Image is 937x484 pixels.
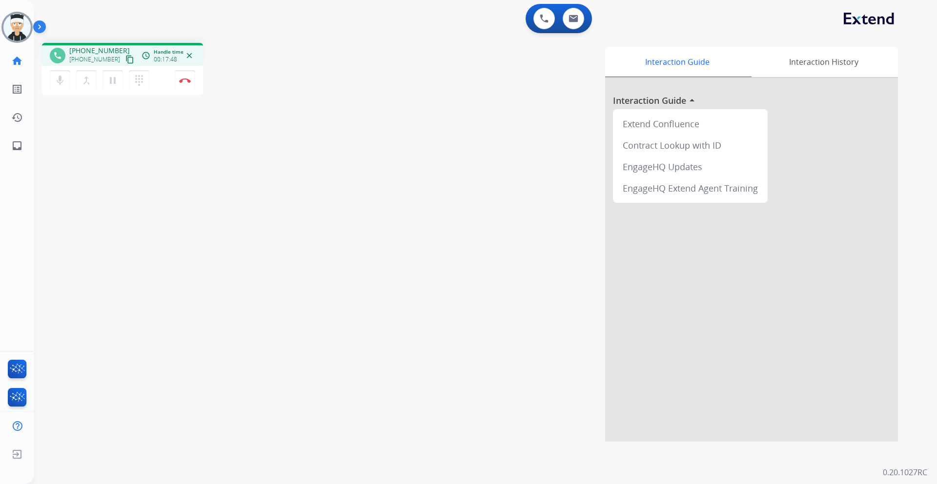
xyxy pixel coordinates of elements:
[617,177,764,199] div: EngageHQ Extend Agent Training
[154,56,177,63] span: 00:17:48
[154,48,183,56] span: Handle time
[69,46,130,56] span: [PHONE_NUMBER]
[107,75,119,86] mat-icon: pause
[605,47,749,77] div: Interaction Guide
[749,47,898,77] div: Interaction History
[125,55,134,64] mat-icon: content_copy
[11,83,23,95] mat-icon: list_alt
[142,51,150,60] mat-icon: access_time
[11,140,23,152] mat-icon: inbox
[81,75,92,86] mat-icon: merge_type
[11,112,23,123] mat-icon: history
[617,113,764,135] div: Extend Confluence
[11,55,23,67] mat-icon: home
[185,51,194,60] mat-icon: close
[53,51,62,60] mat-icon: phone
[179,78,191,83] img: control
[3,14,31,41] img: avatar
[133,75,145,86] mat-icon: dialpad
[69,56,120,63] span: [PHONE_NUMBER]
[883,466,927,478] p: 0.20.1027RC
[54,75,66,86] mat-icon: mic
[617,156,764,177] div: EngageHQ Updates
[617,135,764,156] div: Contract Lookup with ID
